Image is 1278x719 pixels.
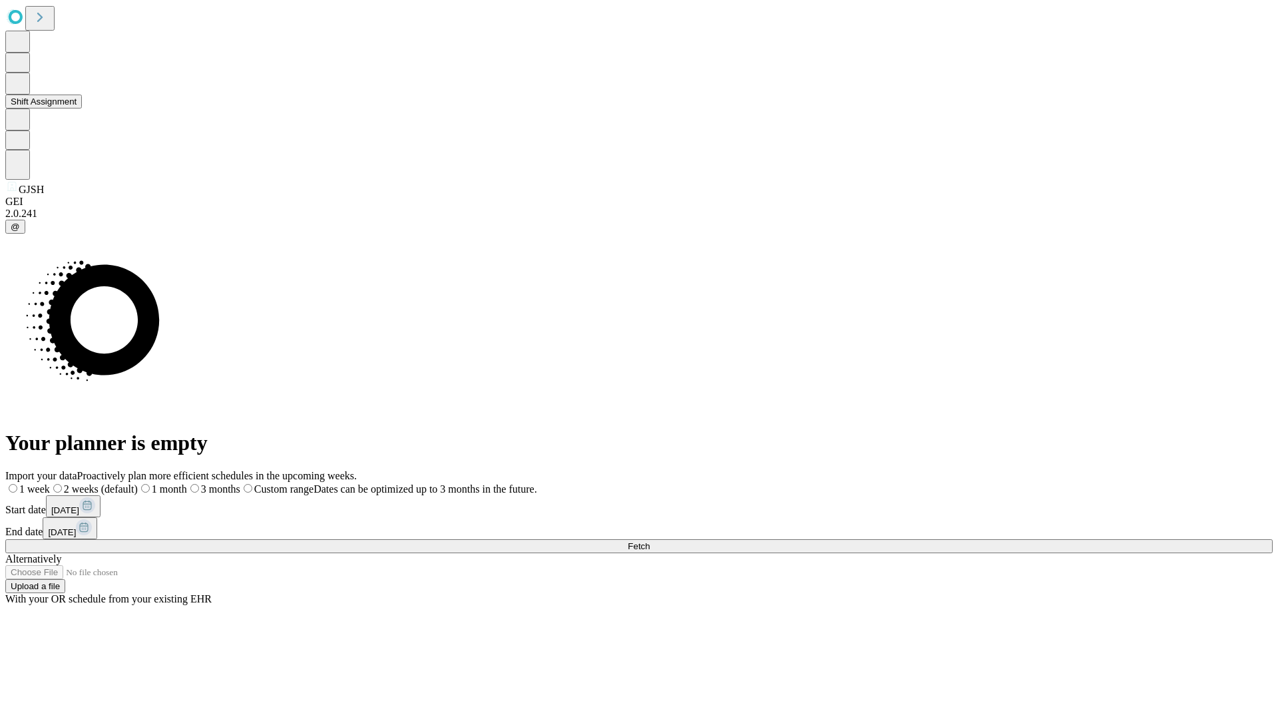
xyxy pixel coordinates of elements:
[64,483,138,495] span: 2 weeks (default)
[51,505,79,515] span: [DATE]
[5,95,82,109] button: Shift Assignment
[5,431,1273,455] h1: Your planner is empty
[201,483,240,495] span: 3 months
[5,220,25,234] button: @
[5,196,1273,208] div: GEI
[5,470,77,481] span: Import your data
[19,483,50,495] span: 1 week
[9,484,17,493] input: 1 week
[190,484,199,493] input: 3 months
[5,495,1273,517] div: Start date
[5,539,1273,553] button: Fetch
[11,222,20,232] span: @
[5,553,61,565] span: Alternatively
[53,484,62,493] input: 2 weeks (default)
[48,527,76,537] span: [DATE]
[5,579,65,593] button: Upload a file
[152,483,187,495] span: 1 month
[628,541,650,551] span: Fetch
[5,517,1273,539] div: End date
[77,470,357,481] span: Proactively plan more efficient schedules in the upcoming weeks.
[19,184,44,195] span: GJSH
[5,593,212,604] span: With your OR schedule from your existing EHR
[254,483,314,495] span: Custom range
[244,484,252,493] input: Custom rangeDates can be optimized up to 3 months in the future.
[314,483,536,495] span: Dates can be optimized up to 3 months in the future.
[46,495,101,517] button: [DATE]
[5,208,1273,220] div: 2.0.241
[43,517,97,539] button: [DATE]
[141,484,150,493] input: 1 month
